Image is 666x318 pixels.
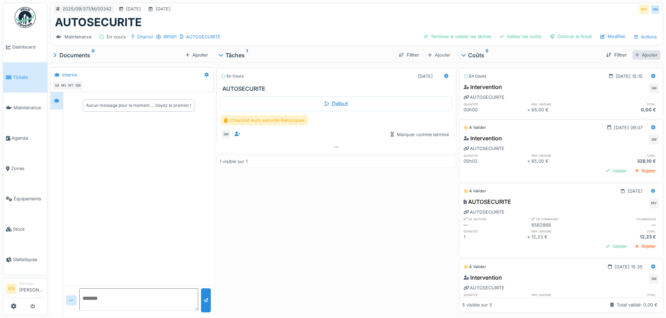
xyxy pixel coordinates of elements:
sup: 1 [246,51,248,59]
div: À valider [464,188,486,194]
div: Début [221,96,451,111]
div: En cours [221,73,244,79]
div: Total validé: 0,00 € [617,302,658,308]
div: AUTOSECURITE [464,94,504,101]
a: Stock [3,214,47,244]
div: AUTOSECURITE [464,284,504,291]
h1: AUTOSECURITE [55,16,142,29]
div: [DATE] [418,73,433,80]
a: Tickets [3,62,47,93]
span: Maintenance [14,104,44,111]
sup: 0 [92,51,95,59]
span: Équipements [14,195,44,202]
div: SM [649,83,659,93]
div: Ajouter [183,50,211,60]
span: Dashboard [12,44,44,50]
div: Ajouter [425,50,453,60]
div: Maintenance [64,34,92,40]
div: MV [649,199,659,208]
li: GS [6,283,16,294]
div: 12,23 € [531,234,595,240]
a: Dashboard [3,32,47,62]
div: 6562868 [531,222,595,228]
div: 1 [464,234,527,240]
div: Interne [62,72,77,78]
h6: total [595,293,659,297]
sup: 5 [486,51,488,59]
span: Statistiques [13,256,44,263]
div: AUTOSECURITE [464,209,504,215]
div: × [527,106,532,113]
h6: n° de facture [464,217,527,221]
div: 2025/09/371/M/00342 [63,6,112,12]
div: — [464,222,527,228]
span: Tickets [13,74,44,81]
div: En cours [107,34,126,40]
div: 12,23 € [595,234,659,240]
div: [DATE] 15:35 [615,264,643,270]
div: Filtrer [396,50,422,60]
div: Valider [603,242,630,251]
div: Actions [631,32,660,42]
div: AUTOSECURITE [464,145,504,152]
div: À valider [464,125,486,131]
div: Valider les coûts [497,32,544,41]
h6: quantité [464,229,527,234]
div: Intervention [464,273,502,282]
div: MV [639,5,649,14]
h6: quantité [464,102,527,106]
div: Rejeter [632,242,659,251]
h6: n° de commande [531,217,595,221]
div: Rejeter [632,166,659,176]
li: [PERSON_NAME] [19,281,44,296]
div: [DATE] 09:07 [614,124,643,131]
h6: quantité [464,293,527,297]
div: Marquer comme terminé [388,130,452,139]
div: 00h00 [464,106,527,113]
div: Tâches [219,51,393,59]
div: 65,00 € [531,106,595,113]
h6: prix unitaire [531,229,595,234]
h6: quantité [464,153,527,158]
a: Statistiques [3,244,47,275]
div: SM [650,5,660,14]
h6: total [595,229,659,234]
div: [DATE] [126,6,141,12]
div: AUTOSECURITE [186,34,221,40]
div: 65,00 € [531,158,595,164]
div: SM [649,135,659,145]
h6: total [595,153,659,158]
div: — [595,222,659,228]
div: [DATE] [156,6,171,12]
div: Clôturer le ticket [547,32,595,41]
div: AUTOSECURITE [464,198,511,206]
div: 0,00 € [595,106,659,113]
div: Intervention [464,83,502,91]
span: Agenda [12,135,44,141]
div: MV [59,81,69,90]
div: 5 visible sur 5 [462,302,492,308]
div: [DATE] 15:15 [616,73,643,80]
div: Ajouter [632,50,660,60]
div: En cours [464,73,486,79]
a: Zones [3,153,47,184]
div: Modifier [597,32,628,41]
div: Intervention [464,134,502,142]
div: À valider [464,264,486,270]
div: SM [73,81,83,90]
div: WT [66,81,76,90]
h3: AUTOSECURITE [222,86,453,92]
a: Maintenance [3,93,47,123]
h6: prix unitaire [531,102,595,106]
div: Coûts [462,51,601,59]
span: Stock [13,226,44,232]
div: SA [52,81,62,90]
div: SM [221,130,231,139]
a: GS Manager[PERSON_NAME] [6,281,44,298]
div: Valider [603,166,630,176]
div: 05h02 [464,158,527,164]
h6: fournisseur [595,217,659,221]
div: × [527,158,532,164]
div: SM [649,274,659,284]
div: Documents [53,51,183,59]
